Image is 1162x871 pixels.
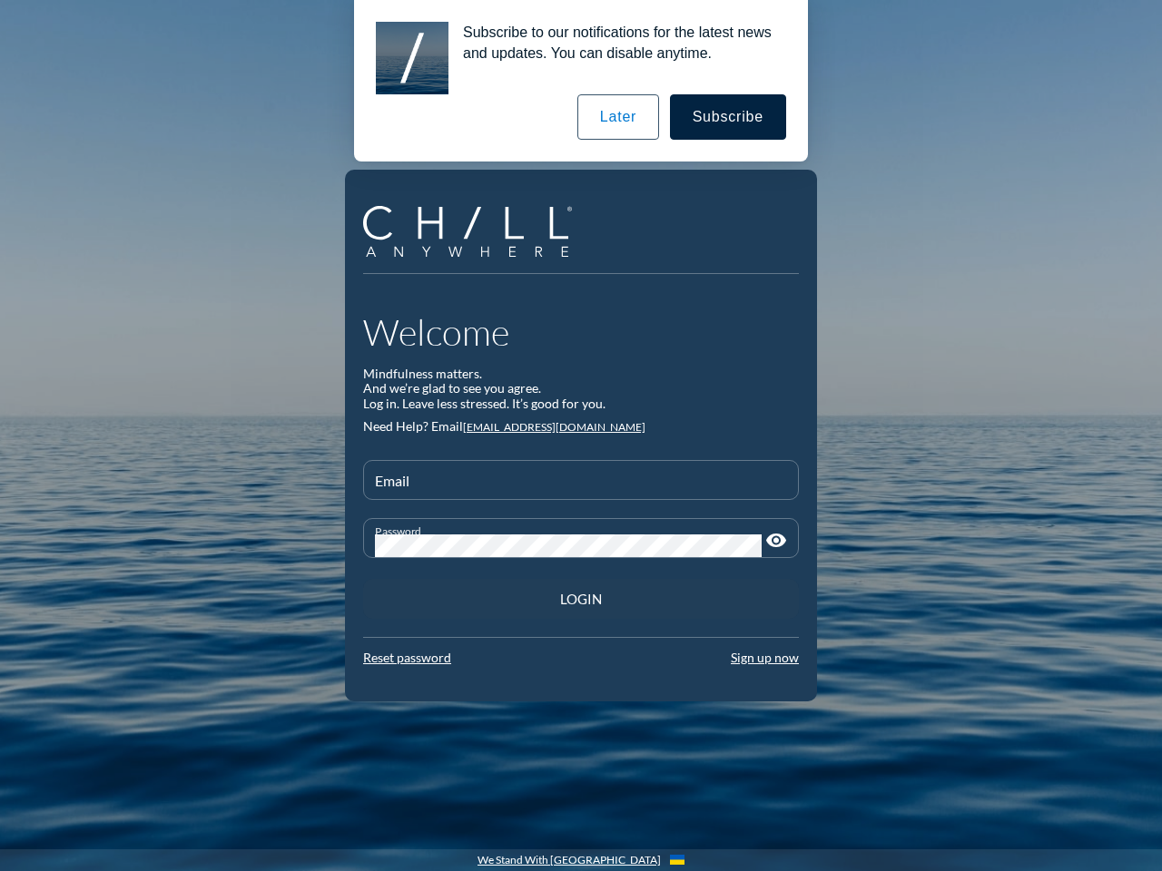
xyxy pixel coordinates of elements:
i: visibility [765,530,787,552]
button: Subscribe [670,94,786,140]
img: notification icon [376,22,448,94]
button: Login [363,579,799,619]
a: Sign up now [731,650,799,665]
span: Need Help? Email [363,418,463,434]
a: [EMAIL_ADDRESS][DOMAIN_NAME] [463,420,645,434]
div: Login [395,591,767,607]
input: Password [375,534,762,557]
a: Company Logo [363,206,586,260]
div: Mindfulness matters. And we’re glad to see you agree. Log in. Leave less stressed. It’s good for ... [363,367,799,412]
img: Company Logo [363,206,572,258]
button: Later [577,94,659,140]
div: Subscribe to our notifications for the latest news and updates. You can disable anytime. [448,22,786,64]
input: Email [375,476,787,499]
a: We Stand With [GEOGRAPHIC_DATA] [478,854,661,866]
img: Flag_of_Ukraine.1aeecd60.svg [670,855,684,865]
a: Reset password [363,650,451,665]
h1: Welcome [363,310,799,354]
